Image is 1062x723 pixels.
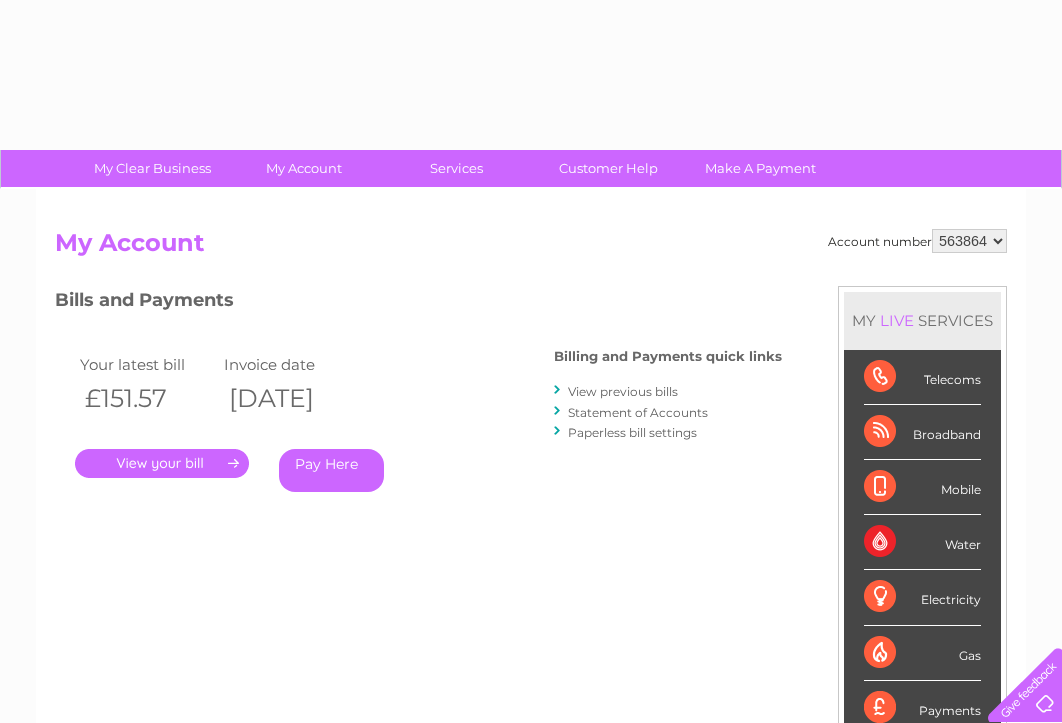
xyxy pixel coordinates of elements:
th: [DATE] [219,378,363,419]
div: Mobile [864,460,981,515]
h3: Bills and Payments [55,286,782,321]
div: Telecoms [864,350,981,405]
h2: My Account [55,229,1007,267]
div: Broadband [864,405,981,460]
a: Services [374,150,539,187]
div: Account number [828,229,1007,253]
a: Statement of Accounts [568,405,708,420]
a: My Account [222,150,387,187]
a: Pay Here [279,449,384,492]
a: My Clear Business [70,150,235,187]
td: Invoice date [219,351,363,378]
a: Make A Payment [678,150,843,187]
a: Paperless bill settings [568,425,697,440]
div: MY SERVICES [844,292,1001,349]
div: Water [864,515,981,570]
h4: Billing and Payments quick links [554,349,782,364]
a: Customer Help [526,150,691,187]
div: Gas [864,626,981,681]
div: LIVE [876,311,918,330]
th: £151.57 [75,378,219,419]
div: Electricity [864,570,981,625]
td: Your latest bill [75,351,219,378]
a: View previous bills [568,384,678,399]
a: . [75,449,249,478]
